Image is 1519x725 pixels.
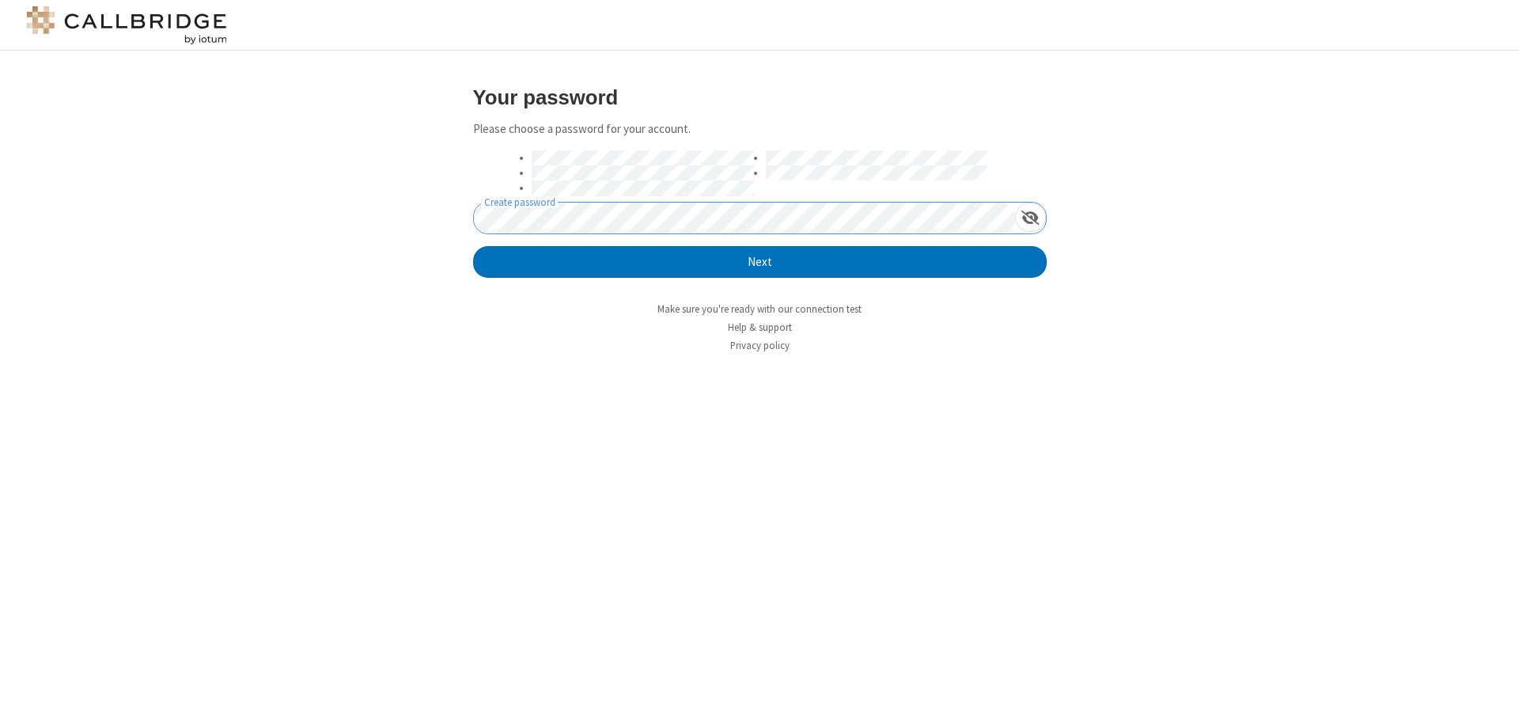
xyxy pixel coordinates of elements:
img: logo@2x.png [24,6,229,44]
input: Create password [474,203,1015,233]
a: Help & support [728,321,792,334]
button: Next [473,246,1047,278]
h3: Your password [473,86,1047,108]
p: Please choose a password for your account. [473,120,1047,139]
a: Make sure you're ready with our connection test [657,302,862,316]
a: Privacy policy [730,339,790,352]
div: Show password [1015,203,1046,232]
